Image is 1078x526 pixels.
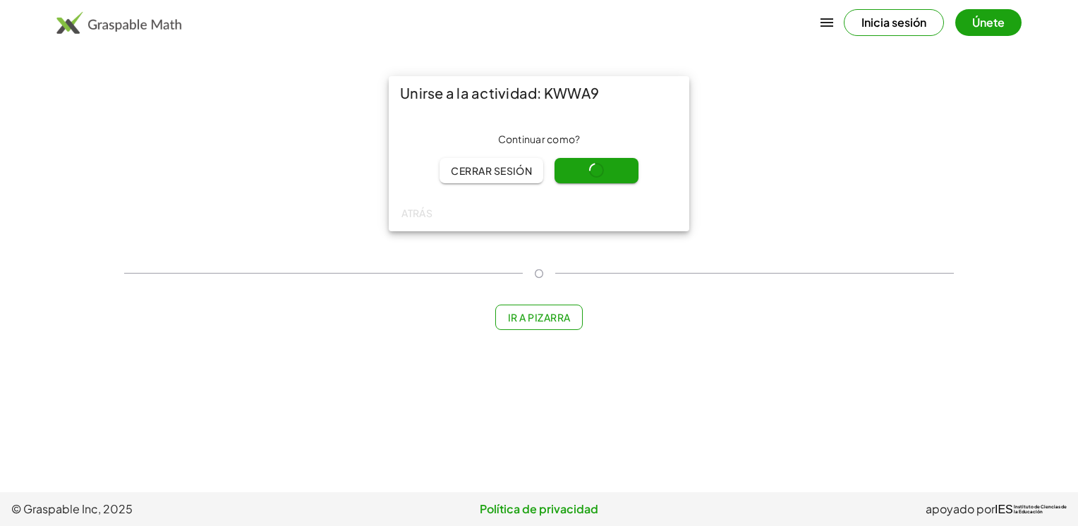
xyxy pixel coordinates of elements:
[1014,505,1067,515] span: Instituto de Ciencias de la Educación
[440,158,544,183] button: Cerrar sesión
[507,311,570,324] font: Ir a Pizarra
[995,503,1013,516] span: IES
[495,305,582,330] button: Ir a Pizarra
[498,133,581,145] font: Continuar como ?
[363,501,715,518] a: Política de privacidad
[451,164,533,177] font: Cerrar sesión
[995,501,1067,518] a: IESInstituto de Ciencias dela Educación
[389,76,689,110] div: Unirse a la actividad: KWWA9
[926,501,995,518] span: apoyado por
[534,265,544,282] span: O
[11,501,363,518] span: © Graspable Inc, 2025
[844,9,944,36] button: Inicia sesión
[955,9,1022,36] button: Únete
